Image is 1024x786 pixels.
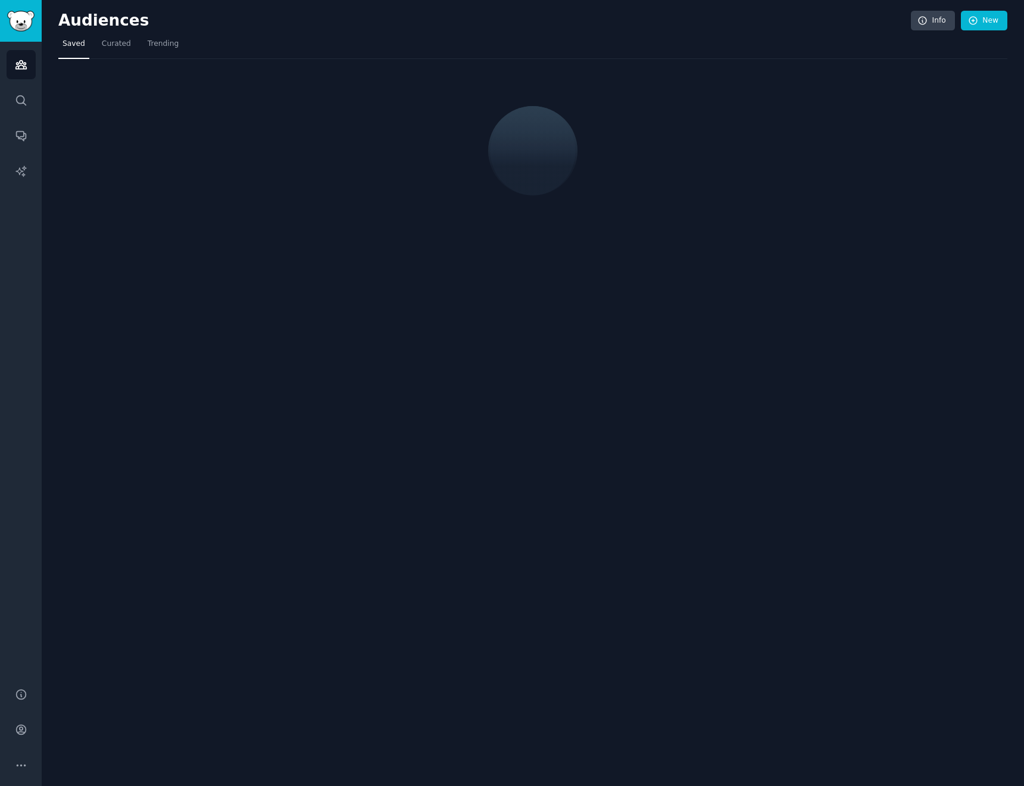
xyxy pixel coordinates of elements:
[961,11,1007,31] a: New
[63,39,85,49] span: Saved
[148,39,179,49] span: Trending
[143,35,183,59] a: Trending
[911,11,955,31] a: Info
[58,11,911,30] h2: Audiences
[7,11,35,32] img: GummySearch logo
[102,39,131,49] span: Curated
[58,35,89,59] a: Saved
[98,35,135,59] a: Curated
